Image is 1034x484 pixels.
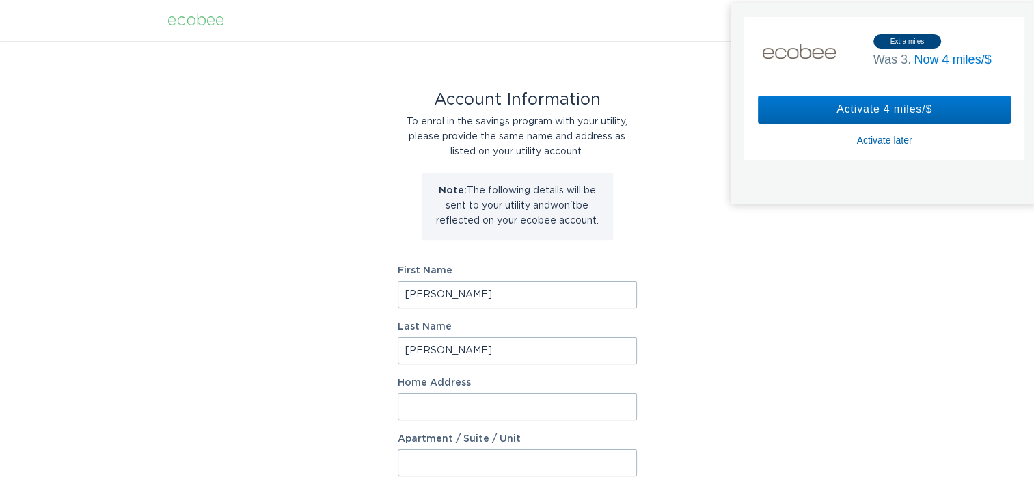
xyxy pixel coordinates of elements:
[398,114,637,159] div: To enrol in the savings program with your utility, please provide the same name and address as li...
[398,322,637,332] label: Last Name
[439,186,467,196] strong: Note:
[432,183,603,228] p: The following details will be sent to your utility and won't be reflected on your ecobee account.
[398,92,637,107] div: Account Information
[398,378,637,388] label: Home Address
[167,13,224,28] div: ecobee
[398,266,637,275] label: First Name
[398,434,637,444] label: Apartment / Suite / Unit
